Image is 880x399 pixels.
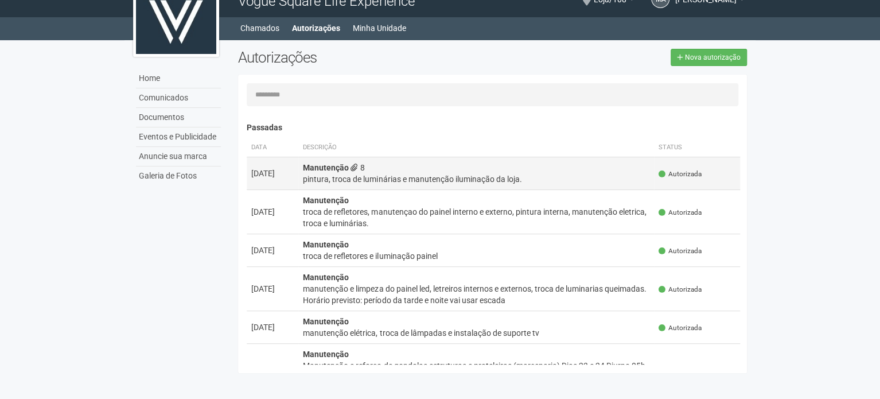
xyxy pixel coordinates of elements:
span: Autorizada [659,246,702,256]
strong: Manutenção [303,350,349,359]
div: [DATE] [251,168,294,179]
strong: Manutenção [303,317,349,326]
div: [DATE] [251,321,294,333]
strong: Manutenção [303,196,349,205]
span: Autorizada [659,285,702,295]
div: troca de refletores, manutençao do painel interno e externo, pintura interna, manutenção eletrica... [303,206,649,229]
span: Autorizada [659,208,702,218]
span: Autorizada [659,323,702,333]
div: [DATE] [251,283,294,295]
th: Data [247,138,298,157]
a: Home [136,69,221,88]
span: Autorizada [659,169,702,179]
div: manutenção e limpeza do painel led, letreiros internos e externos, troca de luminarias queimadas.... [303,283,649,306]
a: Autorizações [292,20,340,36]
strong: Manutenção [303,240,349,249]
span: Nova autorização [685,53,741,61]
th: Descrição [298,138,654,157]
a: Nova autorização [671,49,747,66]
strong: Manutenção [303,163,349,172]
div: manutenção elétrica, troca de lâmpadas e instalação de suporte tv [303,327,649,339]
h4: Passadas [247,123,740,132]
a: Galeria de Fotos [136,166,221,185]
h2: Autorizações [238,49,484,66]
a: Documentos [136,108,221,127]
a: Chamados [240,20,279,36]
th: Status [654,138,740,157]
div: [DATE] [251,245,294,256]
strong: Manutenção [303,273,349,282]
div: [DATE] [251,206,294,218]
a: Minha Unidade [353,20,406,36]
div: troca de refletores e iluminação painel [303,250,649,262]
span: 8 [351,163,365,172]
a: Eventos e Publicidade [136,127,221,147]
div: pintura, troca de luminárias e manutenção iluminação da loja. [303,173,649,185]
a: Anuncie sua marca [136,147,221,166]
a: Comunicados [136,88,221,108]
